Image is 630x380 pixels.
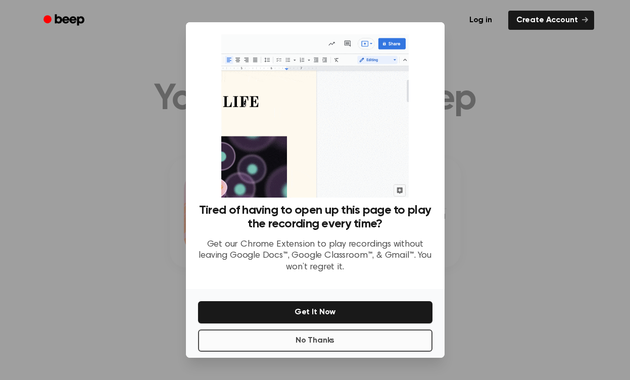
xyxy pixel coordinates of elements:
[221,34,409,198] img: Beep extension in action
[198,204,432,231] h3: Tired of having to open up this page to play the recording every time?
[508,11,594,30] a: Create Account
[36,11,93,30] a: Beep
[198,329,432,352] button: No Thanks
[459,9,502,32] a: Log in
[198,301,432,323] button: Get It Now
[198,239,432,273] p: Get our Chrome Extension to play recordings without leaving Google Docs™, Google Classroom™, & Gm...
